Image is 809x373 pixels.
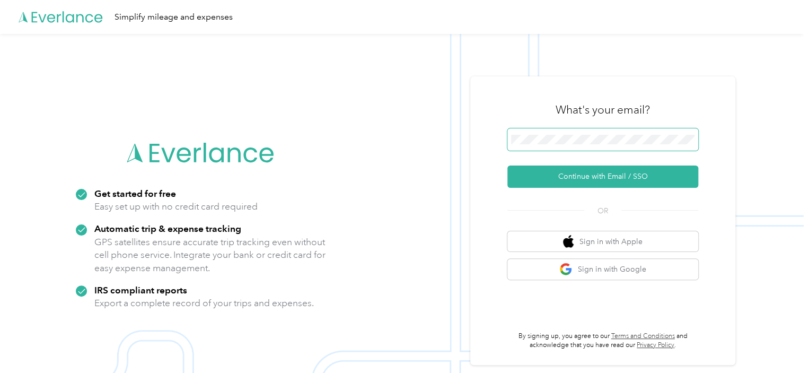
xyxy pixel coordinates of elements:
[94,223,241,234] strong: Automatic trip & expense tracking
[507,332,698,350] p: By signing up, you agree to our and acknowledge that you have read our .
[94,188,176,199] strong: Get started for free
[637,341,674,349] a: Privacy Policy
[115,11,233,24] div: Simplify mileage and expenses
[556,102,650,117] h3: What's your email?
[94,200,258,213] p: Easy set up with no credit card required
[94,297,314,310] p: Export a complete record of your trips and expenses.
[94,236,326,275] p: GPS satellites ensure accurate trip tracking even without cell phone service. Integrate your bank...
[563,235,574,248] img: apple logo
[94,284,187,296] strong: IRS compliant reports
[507,259,698,280] button: google logoSign in with Google
[507,231,698,252] button: apple logoSign in with Apple
[507,166,698,188] button: Continue with Email / SSO
[559,263,573,276] img: google logo
[611,332,675,340] a: Terms and Conditions
[584,205,621,216] span: OR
